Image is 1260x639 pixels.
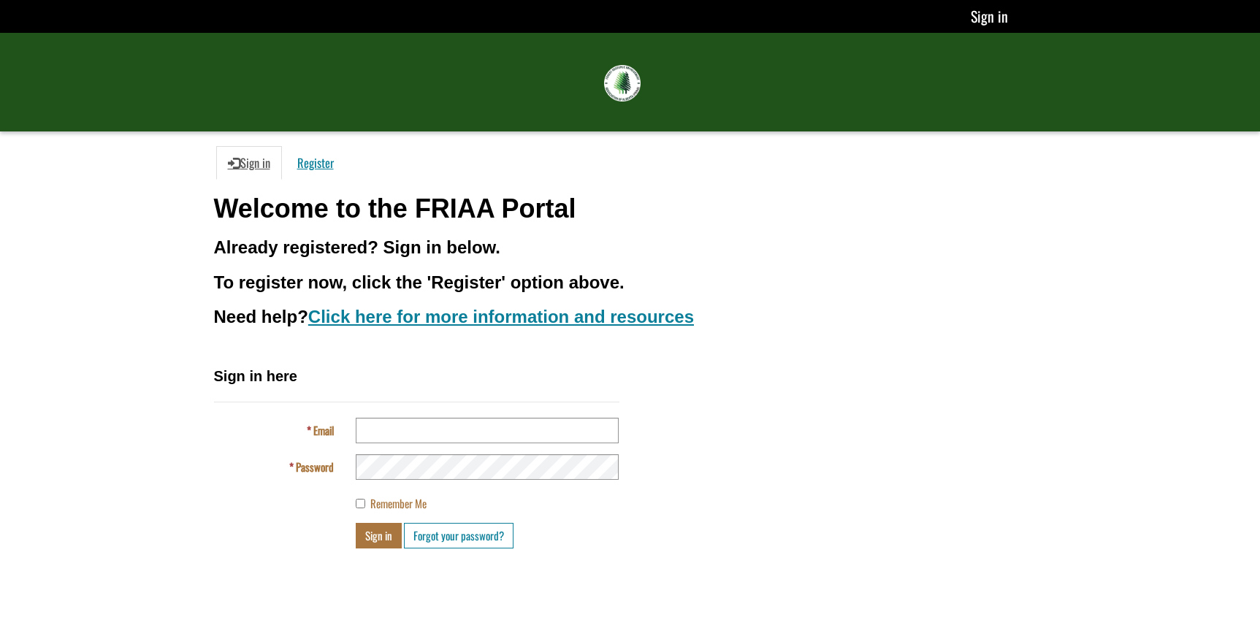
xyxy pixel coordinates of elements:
a: Sign in [971,5,1008,27]
img: FRIAA Submissions Portal [604,65,641,102]
h3: Already registered? Sign in below. [214,238,1047,257]
h3: To register now, click the 'Register' option above. [214,273,1047,292]
h3: Need help? [214,307,1047,326]
span: Remember Me [370,495,427,511]
span: Sign in here [214,368,297,384]
a: Register [286,146,345,180]
span: Password [296,459,334,475]
input: Remember Me [356,499,365,508]
h1: Welcome to the FRIAA Portal [214,194,1047,223]
a: Click here for more information and resources [308,307,694,326]
button: Sign in [356,523,402,548]
a: Sign in [216,146,282,180]
span: Email [313,422,334,438]
a: Forgot your password? [404,523,513,548]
